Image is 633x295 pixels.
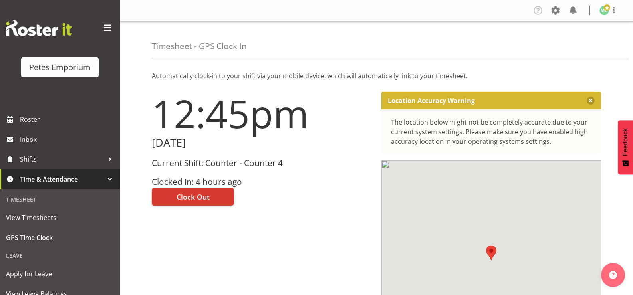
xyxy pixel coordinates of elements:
span: View Timesheets [6,212,114,224]
div: Petes Emporium [29,61,91,73]
a: View Timesheets [2,208,118,228]
span: Clock Out [177,192,210,202]
p: Location Accuracy Warning [388,97,475,105]
img: Rosterit website logo [6,20,72,36]
span: Shifts [20,153,104,165]
div: Leave [2,247,118,264]
button: Feedback - Show survey [618,120,633,174]
div: The location below might not be completely accurate due to your current system settings. Please m... [391,117,592,146]
button: Clock Out [152,188,234,206]
span: Feedback [622,128,629,156]
h1: 12:45pm [152,92,372,135]
h2: [DATE] [152,137,372,149]
img: help-xxl-2.png [609,271,617,279]
a: Apply for Leave [2,264,118,284]
h3: Current Shift: Counter - Counter 4 [152,158,372,168]
span: Time & Attendance [20,173,104,185]
button: Close message [587,97,595,105]
p: Automatically clock-in to your shift via your mobile device, which will automatically link to you... [152,71,601,81]
h3: Clocked in: 4 hours ago [152,177,372,186]
span: Roster [20,113,116,125]
span: GPS Time Clock [6,232,114,244]
img: melissa-cowen2635.jpg [599,6,609,15]
span: Inbox [20,133,116,145]
div: Timesheet [2,191,118,208]
h4: Timesheet - GPS Clock In [152,42,247,51]
a: GPS Time Clock [2,228,118,247]
span: Apply for Leave [6,268,114,280]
